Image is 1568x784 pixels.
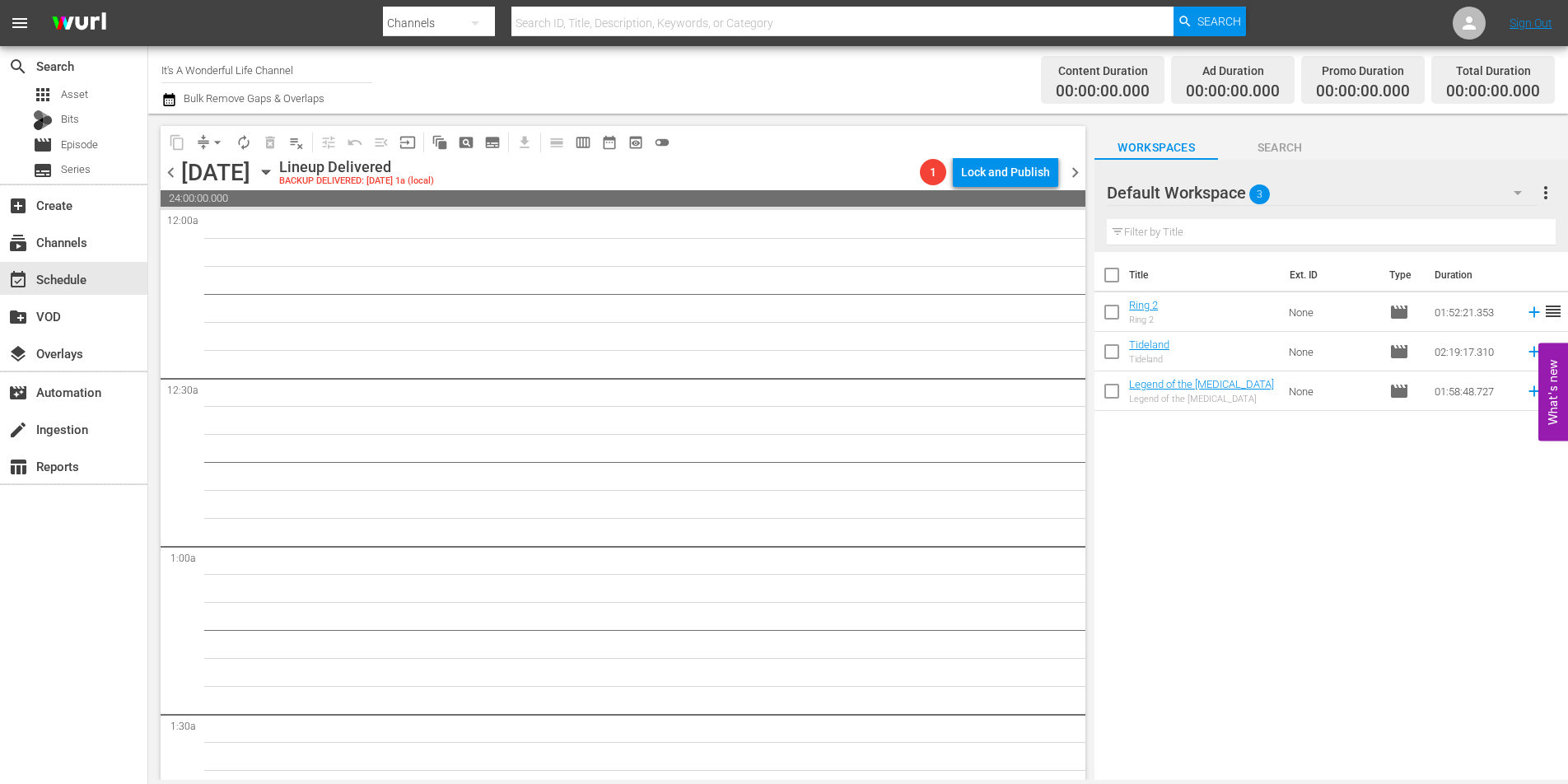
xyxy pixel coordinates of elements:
[8,344,28,364] span: Overlays
[421,126,453,158] span: Refresh All Search Blocks
[1525,303,1543,321] svg: Add to Schedule
[8,57,28,77] span: Search
[961,157,1050,187] div: Lock and Publish
[8,196,28,216] span: Create
[1174,7,1246,36] button: Search
[33,135,53,155] span: Episode
[279,176,434,187] div: BACKUP DELIVERED: [DATE] 1a (local)
[181,92,324,105] span: Bulk Remove Gaps & Overlaps
[1525,343,1543,361] svg: Add to Schedule
[288,134,305,151] span: playlist_remove_outlined
[953,157,1058,187] button: Lock and Publish
[161,162,181,183] span: chevron_left
[1543,341,1563,361] span: reorder
[231,129,257,156] span: Loop Content
[61,111,79,128] span: Bits
[1389,342,1409,362] span: Episode
[1282,332,1383,371] td: None
[257,129,283,156] span: Select an event to delete
[1538,343,1568,441] button: Open Feedback Widget
[8,233,28,253] span: Channels
[279,158,434,176] div: Lineup Delivered
[161,190,1085,207] span: 24:00:00.000
[8,383,28,403] span: Automation
[458,134,474,151] span: pageview_outlined
[61,86,88,103] span: Asset
[181,159,250,186] div: [DATE]
[1425,252,1524,298] th: Duration
[1186,82,1280,101] span: 00:00:00.000
[394,129,421,156] span: Update Metadata from Key Asset
[920,166,946,179] span: 1
[596,129,623,156] span: Month Calendar View
[1249,177,1270,212] span: 3
[1129,252,1280,298] th: Title
[1056,82,1150,101] span: 00:00:00.000
[1107,170,1538,216] div: Default Workspace
[209,134,226,151] span: arrow_drop_down
[1389,381,1409,401] span: Episode
[1129,394,1274,404] div: Legend of the [MEDICAL_DATA]
[1094,138,1218,158] span: Workspaces
[1428,371,1519,411] td: 01:58:48.727
[8,457,28,477] span: Reports
[1428,332,1519,371] td: 02:19:17.310
[33,161,53,180] span: Series
[1056,59,1150,82] div: Content Duration
[1129,378,1274,390] a: Legend of the [MEDICAL_DATA]
[479,129,506,156] span: Create Series Block
[40,4,119,43] img: ans4CAIJ8jUAAAAAAAAAAAAAAAAAAAAAAAAgQb4GAAAAAAAAAAAAAAAAAAAAAAAAJMjXAAAAAAAAAAAAAAAAAAAAAAAAgAT5G...
[628,134,644,151] span: preview_outlined
[236,134,252,151] span: autorenew_outlined
[8,270,28,290] span: Schedule
[1316,59,1410,82] div: Promo Duration
[368,129,394,156] span: Fill episodes with ad slates
[8,420,28,440] span: Ingestion
[190,129,231,156] span: Remove Gaps & Overlaps
[575,134,591,151] span: calendar_view_week_outlined
[1065,162,1085,183] span: chevron_right
[1280,252,1379,298] th: Ext. ID
[1129,354,1169,365] div: Tideland
[1446,82,1540,101] span: 00:00:00.000
[164,129,190,156] span: Copy Lineup
[432,134,448,151] span: auto_awesome_motion_outlined
[33,85,53,105] span: Asset
[1282,371,1383,411] td: None
[1510,16,1552,30] a: Sign Out
[1379,252,1425,298] th: Type
[1536,173,1556,212] button: more_vert
[195,134,212,151] span: compress
[1218,138,1342,158] span: Search
[310,126,342,158] span: Customize Events
[570,129,596,156] span: Week Calendar View
[1129,338,1169,351] a: Tideland
[1197,7,1241,36] span: Search
[10,13,30,33] span: menu
[1129,315,1158,325] div: Ring 2
[601,134,618,151] span: date_range_outlined
[1186,59,1280,82] div: Ad Duration
[1282,292,1383,332] td: None
[654,134,670,151] span: toggle_off
[61,137,98,153] span: Episode
[283,129,310,156] span: Clear Lineup
[453,129,479,156] span: Create Search Block
[1129,299,1158,311] a: Ring 2
[1428,292,1519,332] td: 01:52:21.353
[1536,183,1556,203] span: more_vert
[33,110,53,130] div: Bits
[1389,302,1409,322] span: Episode
[538,126,570,158] span: Day Calendar View
[399,134,416,151] span: input
[623,129,649,156] span: View Backup
[484,134,501,151] span: subtitles_outlined
[1316,82,1410,101] span: 00:00:00.000
[342,129,368,156] span: Revert to Primary Episode
[1543,301,1563,321] span: reorder
[1446,59,1540,82] div: Total Duration
[1525,382,1543,400] svg: Add to Schedule
[61,161,91,178] span: Series
[8,307,28,327] span: VOD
